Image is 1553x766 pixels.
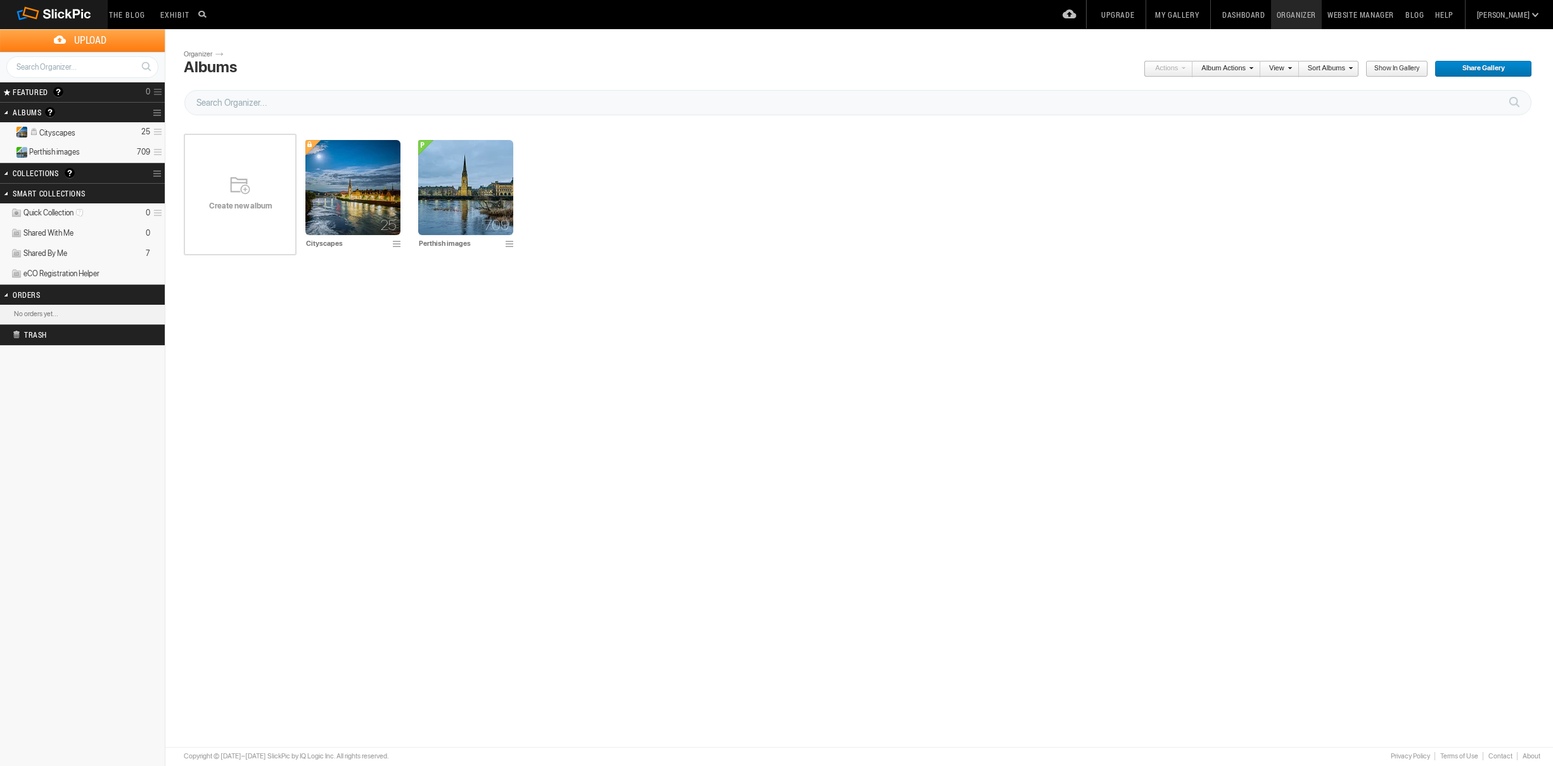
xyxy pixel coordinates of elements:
b: No orders yet... [14,310,58,318]
span: Create new album [184,201,297,211]
a: Actions [1144,61,1186,77]
img: Perth_14-1-22_1.webp [418,140,513,235]
h2: Albums [13,103,119,122]
div: Copyright © [DATE]–[DATE] SlickPic by IQ Logic Inc. All rights reserved. [184,751,389,762]
a: Search [134,56,158,77]
span: Cityscapes [29,127,75,137]
input: Search Organizer... [184,90,1531,115]
a: Privacy Policy [1385,752,1435,760]
div: Albums [184,58,237,76]
a: Contact [1483,752,1517,760]
img: ico_album_coll.png [11,228,22,239]
a: Expand [1,147,13,156]
input: Cityscapes [305,238,389,249]
span: Perthish images [29,147,80,157]
a: About [1517,752,1540,760]
a: Terms of Use [1435,752,1483,760]
span: Shared By Me [23,248,67,259]
ins: Public Album [11,147,28,158]
input: Perthish images [418,238,502,249]
span: FEATURED [9,87,48,97]
span: Shared With Me [23,228,73,238]
input: Search photos on SlickPic... [196,6,212,22]
a: Sort Albums [1299,61,1353,77]
a: Show in Gallery [1365,61,1428,77]
span: eCO Registration Helper [23,269,99,279]
h2: Orders [13,285,119,304]
span: Share Gallery [1435,61,1523,77]
input: Search Organizer... [6,56,158,78]
a: Expand [1,127,13,136]
h2: Collections [13,163,119,182]
span: Upload [15,29,165,51]
span: 25 [380,220,397,230]
img: ico_album_coll.png [11,269,22,279]
img: ico_album_coll.png [11,248,22,259]
a: Album Actions [1192,61,1253,77]
a: Collection Options [153,165,165,182]
span: Show in Gallery [1365,61,1419,77]
a: View [1260,61,1292,77]
span: 709 [484,220,509,230]
span: Quick Collection [23,208,87,218]
h2: Smart Collections [13,184,119,203]
img: ico_album_quick.png [11,208,22,219]
img: Supermoon_Perth_30-8-23.webp [305,140,400,235]
ins: Unlisted Album with password [11,127,28,137]
h2: Trash [13,325,131,344]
